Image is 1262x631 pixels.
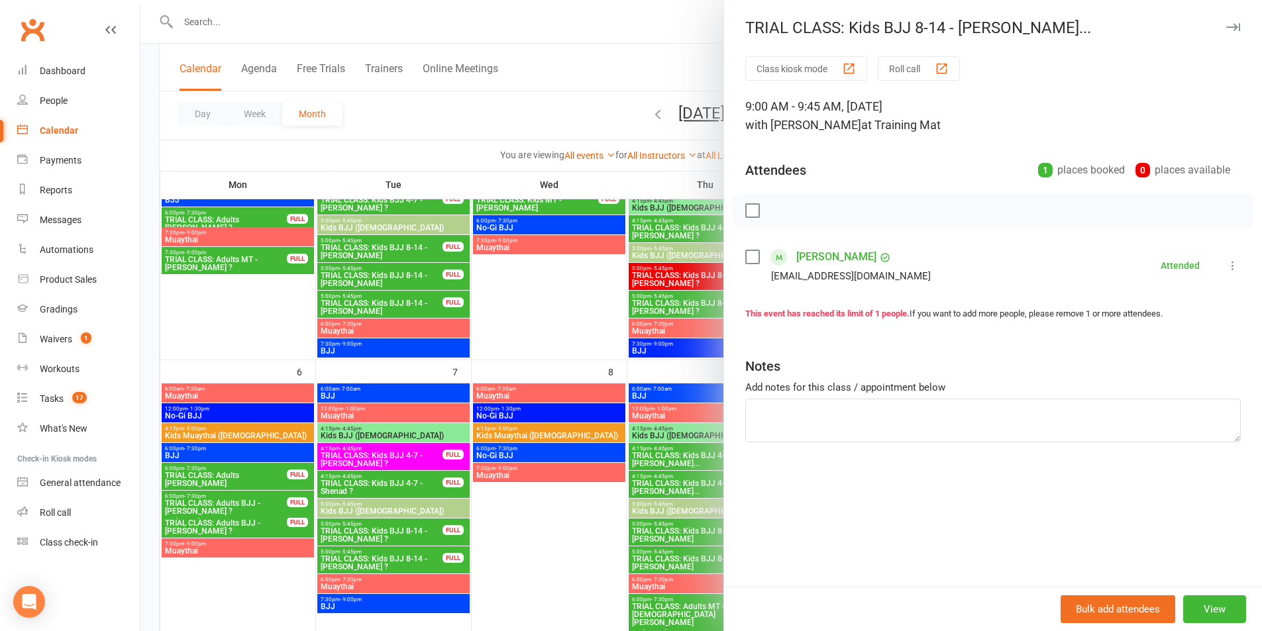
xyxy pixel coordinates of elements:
[40,537,98,548] div: Class check-in
[17,175,140,205] a: Reports
[745,56,867,81] button: Class kiosk mode
[17,146,140,175] a: Payments
[17,205,140,235] a: Messages
[745,379,1241,395] div: Add notes for this class / appointment below
[40,304,78,315] div: Gradings
[40,185,72,195] div: Reports
[1135,163,1150,177] div: 0
[745,307,1241,321] div: If you want to add more people, please remove 1 or more attendees.
[745,118,861,132] span: with [PERSON_NAME]
[745,309,910,318] strong: This event has reached its limit of 1 people.
[17,86,140,116] a: People
[17,384,140,414] a: Tasks 17
[878,56,960,81] button: Roll call
[771,267,931,285] div: [EMAIL_ADDRESS][DOMAIN_NAME]
[40,66,85,76] div: Dashboard
[81,332,91,344] span: 1
[40,155,81,166] div: Payments
[1183,595,1246,623] button: View
[1038,163,1053,177] div: 1
[17,235,140,265] a: Automations
[40,125,78,136] div: Calendar
[17,265,140,295] a: Product Sales
[40,334,72,344] div: Waivers
[17,528,140,558] a: Class kiosk mode
[16,13,49,46] a: Clubworx
[17,414,140,444] a: What's New
[17,295,140,324] a: Gradings
[72,392,87,403] span: 17
[40,244,93,255] div: Automations
[1135,161,1230,179] div: places available
[40,215,81,225] div: Messages
[17,56,140,86] a: Dashboard
[40,364,79,374] div: Workouts
[724,19,1262,37] div: TRIAL CLASS: Kids BJJ 8-14 - [PERSON_NAME]...
[40,423,87,434] div: What's New
[40,507,71,518] div: Roll call
[1161,261,1200,270] div: Attended
[861,118,941,132] span: at Training Mat
[745,97,1241,134] div: 9:00 AM - 9:45 AM, [DATE]
[1038,161,1125,179] div: places booked
[17,116,140,146] a: Calendar
[796,246,876,267] a: [PERSON_NAME]
[40,393,64,404] div: Tasks
[17,354,140,384] a: Workouts
[13,586,45,618] div: Open Intercom Messenger
[17,468,140,498] a: General attendance kiosk mode
[40,274,97,285] div: Product Sales
[745,161,806,179] div: Attendees
[17,498,140,528] a: Roll call
[40,477,121,488] div: General attendance
[745,357,780,375] div: Notes
[40,95,68,106] div: People
[1061,595,1175,623] button: Bulk add attendees
[17,324,140,354] a: Waivers 1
